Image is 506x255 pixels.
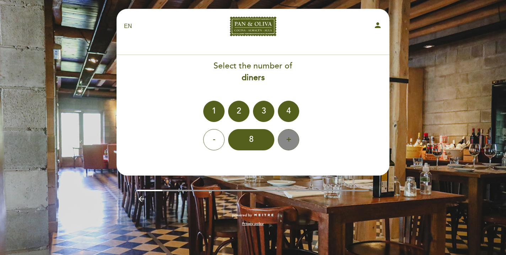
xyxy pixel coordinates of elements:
[228,101,249,122] div: 2
[242,221,264,226] a: Privacy policy
[373,21,382,32] button: person
[278,129,299,150] div: +
[232,213,252,218] span: powered by
[373,21,382,29] i: person
[278,101,299,122] div: 4
[253,101,274,122] div: 3
[228,129,274,150] div: 8
[242,73,265,83] b: diners
[232,213,274,218] a: powered by
[137,195,146,203] i: arrow_backward
[254,214,274,217] img: MEITRE
[203,101,225,122] div: 1
[116,60,390,84] div: Select the number of
[209,17,297,36] a: Pan & [PERSON_NAME]
[203,129,225,150] div: -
